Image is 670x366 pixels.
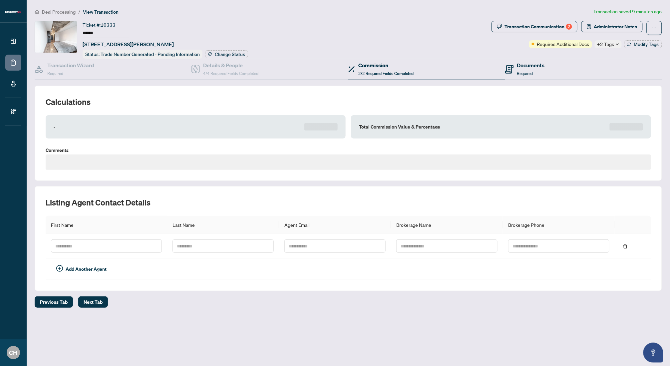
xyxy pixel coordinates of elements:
button: Previous Tab [35,296,73,308]
span: Required [517,71,533,76]
th: Agent Email [279,216,391,234]
button: Add Another Agent [51,264,112,274]
button: Transaction Communication2 [492,21,577,32]
button: Next Tab [78,296,108,308]
span: Change Status [215,52,245,57]
span: solution [587,24,591,29]
button: Open asap [643,343,663,363]
span: plus-circle [56,265,63,272]
span: Required [47,71,63,76]
span: 10333 [101,22,116,28]
label: Comments [46,147,651,154]
span: Next Tab [84,297,103,307]
span: [STREET_ADDRESS][PERSON_NAME] [83,40,174,48]
th: Last Name [167,216,279,234]
label: - [54,123,55,131]
button: Administrator Notes [581,21,643,32]
h4: Details & People [203,61,258,69]
div: 2 [566,24,572,30]
span: delete [623,244,628,249]
span: +2 Tags [597,40,614,48]
span: 2/2 Required Fields Completed [358,71,414,76]
li: / [78,8,80,16]
th: Brokerage Phone [503,216,615,234]
div: Ticket #: [83,21,116,29]
span: ellipsis [652,26,657,30]
h4: Transaction Wizard [47,61,94,69]
h2: Calculations [46,97,651,107]
article: Transaction saved 9 minutes ago [594,8,662,16]
button: Change Status [205,50,248,58]
span: down [616,43,619,46]
span: 4/4 Required Fields Completed [203,71,258,76]
span: Requires Additional Docs [537,40,589,48]
div: Transaction Communication [505,21,572,32]
img: logo [5,10,21,14]
span: Previous Tab [40,297,68,307]
span: CH [9,348,18,357]
span: Trade Number Generated - Pending Information [101,51,200,57]
h2: Listing Agent Contact Details [46,197,651,208]
span: View Transaction [83,9,119,15]
span: Administrator Notes [594,21,637,32]
button: Modify Tags [624,40,662,48]
th: First Name [46,216,167,234]
img: IMG-C12128969_1.jpg [35,21,77,53]
span: Add Another Agent [66,265,107,273]
label: Total Commission Value & Percentage [359,123,440,131]
h4: Documents [517,61,545,69]
div: Status: [83,50,202,59]
h4: Commission [358,61,414,69]
span: home [35,10,39,14]
span: Deal Processing [42,9,76,15]
span: Modify Tags [634,42,659,47]
th: Brokerage Name [391,216,503,234]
